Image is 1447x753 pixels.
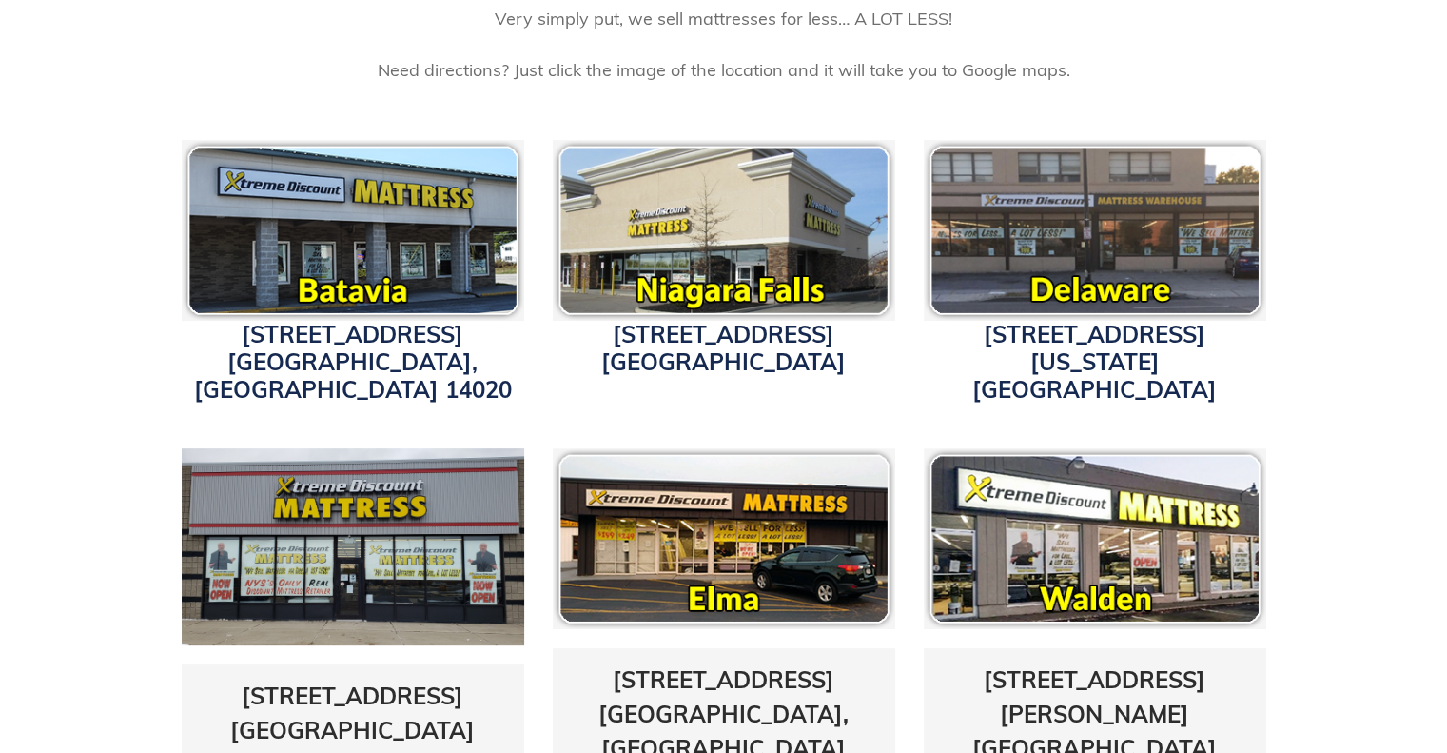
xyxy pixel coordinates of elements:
[972,320,1217,404] a: [STREET_ADDRESS][US_STATE][GEOGRAPHIC_DATA]
[553,448,895,629] img: pf-8166afa1--elmaicon.png
[601,320,846,376] a: [STREET_ADDRESS][GEOGRAPHIC_DATA]
[182,448,524,645] img: transit-store-photo2-1642015179745.jpg
[230,682,475,744] a: [STREET_ADDRESS][GEOGRAPHIC_DATA]
[553,140,895,321] img: Xtreme Discount Mattress Niagara Falls
[194,320,512,404] a: [STREET_ADDRESS][GEOGRAPHIC_DATA], [GEOGRAPHIC_DATA] 14020
[924,140,1266,321] img: pf-118c8166--delawareicon.png
[182,140,524,321] img: pf-c8c7db02--bataviaicon.png
[924,448,1266,629] img: pf-16118c81--waldenicon.png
